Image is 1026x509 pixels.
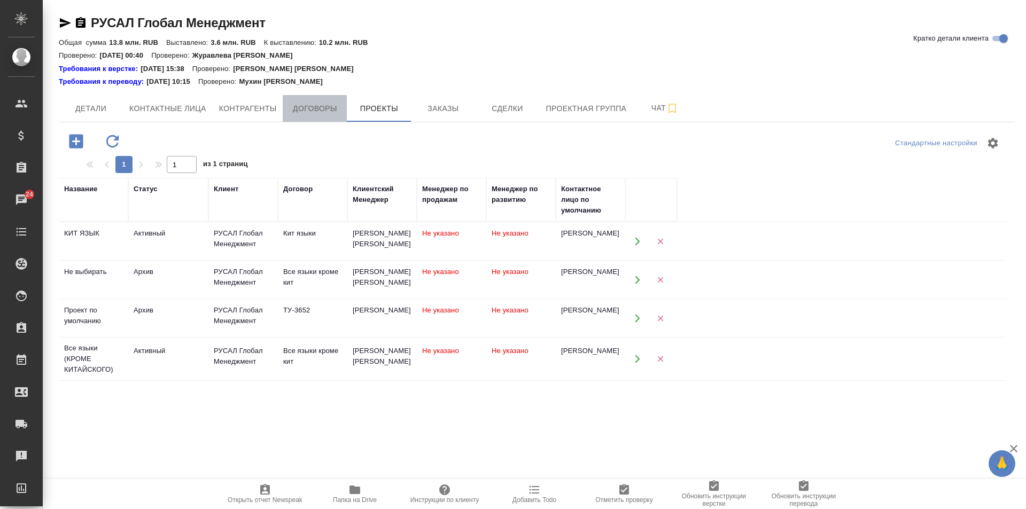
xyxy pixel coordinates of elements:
[353,346,411,367] div: [PERSON_NAME] [PERSON_NAME]
[492,306,528,314] span: Не указано
[649,348,671,370] button: Удалить
[192,64,234,74] p: Проверено:
[166,38,211,46] p: Выставлено:
[59,51,100,59] p: Проверено:
[134,267,203,277] div: Архив
[561,184,620,216] div: Контактное лицо по умолчанию
[422,347,459,355] span: Не указано
[134,184,158,194] div: Статус
[3,186,40,213] a: 24
[765,492,842,507] span: Обновить инструкции перевода
[239,76,331,87] p: Мухин [PERSON_NAME]
[353,305,411,316] div: [PERSON_NAME]
[512,496,556,504] span: Добавить Todo
[422,268,459,276] span: Не указано
[146,76,198,87] p: [DATE] 10:15
[100,51,152,59] p: [DATE] 00:40
[492,268,528,276] span: Не указано
[64,305,123,326] div: Проект по умолчанию
[283,267,342,288] div: Все языки кроме кит
[192,51,301,59] p: Журавлева [PERSON_NAME]
[546,102,626,115] span: Проектная группа
[134,228,203,239] div: Активный
[353,184,411,205] div: Клиентский Менеджер
[134,305,203,316] div: Архив
[211,38,263,46] p: 3.6 млн. RUB
[417,102,469,115] span: Заказы
[481,102,533,115] span: Сделки
[65,102,116,115] span: Детали
[141,64,192,74] p: [DATE] 15:38
[561,346,620,356] div: [PERSON_NAME]
[639,101,690,115] span: Чат
[422,306,459,314] span: Не указано
[561,228,620,239] div: [PERSON_NAME]
[913,33,989,44] span: Кратко детали клиента
[19,189,40,200] span: 24
[233,64,362,74] p: [PERSON_NAME] [PERSON_NAME]
[626,230,648,252] button: Открыть
[561,305,620,316] div: [PERSON_NAME]
[198,76,239,87] p: Проверено:
[353,228,411,249] div: [PERSON_NAME] [PERSON_NAME]
[626,269,648,291] button: Открыть
[283,305,342,316] div: ТУ-3652
[649,307,671,329] button: Удалить
[214,228,273,249] div: РУСАЛ Глобал Менеджмент
[59,64,141,74] div: Нажми, чтобы открыть папку с инструкцией
[283,346,342,367] div: Все языки кроме кит
[134,346,203,356] div: Активный
[220,479,310,509] button: Открыть отчет Newspeak
[219,102,277,115] span: Контрагенты
[61,130,91,152] button: Добавить проект
[98,130,127,152] button: Обновить данные
[353,102,405,115] span: Проекты
[319,38,376,46] p: 10.2 млн. RUB
[892,135,980,152] div: split button
[289,102,340,115] span: Договоры
[64,343,123,375] div: Все языки (КРОМЕ КИТАЙСКОГО)
[151,51,192,59] p: Проверено:
[492,229,528,237] span: Не указано
[400,479,489,509] button: Инструкции по клиенту
[74,17,87,29] button: Скопировать ссылку
[214,346,273,367] div: РУСАЛ Глобал Менеджмент
[64,184,97,194] div: Название
[422,184,481,205] div: Менеджер по продажам
[310,479,400,509] button: Папка на Drive
[214,267,273,288] div: РУСАЛ Глобал Менеджмент
[579,479,669,509] button: Отметить проверку
[203,158,248,173] span: из 1 страниц
[626,307,648,329] button: Открыть
[989,450,1015,477] button: 🙏
[410,496,479,504] span: Инструкции по клиенту
[666,102,679,115] svg: Подписаться
[283,184,313,194] div: Договор
[489,479,579,509] button: Добавить Todo
[993,452,1011,475] span: 🙏
[264,38,319,46] p: К выставлению:
[649,230,671,252] button: Удалить
[214,305,273,326] div: РУСАЛ Глобал Менеджмент
[649,269,671,291] button: Удалить
[59,17,72,29] button: Скопировать ссылку для ЯМессенджера
[64,228,123,239] div: КИТ ЯЗЫК
[64,267,123,277] div: Не выбирать
[283,228,342,239] div: Кит языки
[91,15,266,30] a: РУСАЛ Глобал Менеджмент
[626,348,648,370] button: Открыть
[129,102,206,115] span: Контактные лица
[109,38,166,46] p: 13.8 млн. RUB
[492,347,528,355] span: Не указано
[759,479,849,509] button: Обновить инструкции перевода
[675,492,752,507] span: Обновить инструкции верстки
[333,496,377,504] span: Папка на Drive
[59,64,141,74] a: Требования к верстке:
[595,496,652,504] span: Отметить проверку
[422,229,459,237] span: Не указано
[214,184,238,194] div: Клиент
[561,267,620,277] div: [PERSON_NAME]
[59,76,146,87] a: Требования к переводу:
[980,130,1006,156] span: Настроить таблицу
[59,38,109,46] p: Общая сумма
